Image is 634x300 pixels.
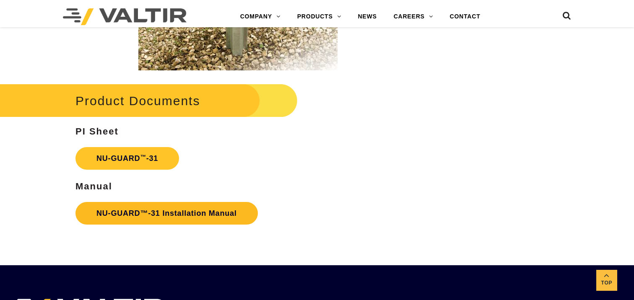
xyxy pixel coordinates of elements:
a: NEWS [349,8,385,25]
a: COMPANY [232,8,289,25]
a: CAREERS [385,8,442,25]
sup: ™ [140,154,146,160]
span: Top [596,278,617,288]
a: NU-GUARD™-31 [75,147,179,170]
a: NU-GUARD™-31 Installation Manual [75,202,258,225]
a: CONTACT [442,8,489,25]
img: Valtir [63,8,187,25]
strong: PI Sheet [75,126,119,137]
a: PRODUCTS [289,8,350,25]
a: Top [596,270,617,291]
strong: NU-GUARD -31 [96,154,158,163]
strong: Manual [75,181,112,191]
